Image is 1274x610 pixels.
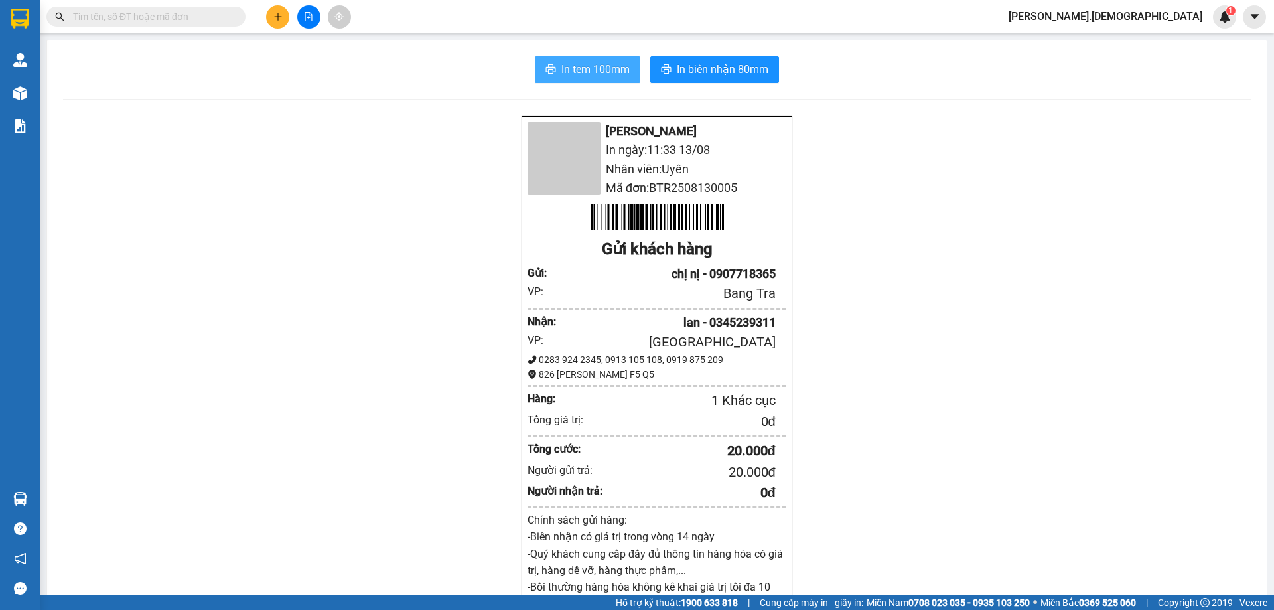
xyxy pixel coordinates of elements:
[11,9,29,29] img: logo-vxr
[560,265,776,283] div: chị nị - 0907718365
[581,390,776,411] div: 1 Khác cục
[1228,6,1233,15] span: 1
[304,12,313,21] span: file-add
[603,441,776,461] div: 20.000 đ
[73,9,230,24] input: Tìm tên, số ĐT hoặc mã đơn
[528,390,581,407] div: Hàng:
[125,84,263,102] div: 60.000
[528,332,560,348] div: VP:
[328,5,351,29] button: aim
[14,522,27,535] span: question-circle
[13,53,27,67] img: warehouse-icon
[528,265,560,281] div: Gửi :
[14,582,27,595] span: message
[528,483,603,499] div: Người nhận trả:
[677,61,768,78] span: In biên nhận 80mm
[1249,11,1261,23] span: caret-down
[650,56,779,83] button: printerIn biên nhận 80mm
[1243,5,1266,29] button: caret-down
[528,141,786,159] li: In ngày: 11:33 13/08
[760,595,863,610] span: Cung cấp máy in - giấy in:
[127,57,261,76] div: 0973422239
[535,56,640,83] button: printerIn tem 100mm
[560,283,776,304] div: Bang Tra
[528,528,786,545] p: -Biên nhận có giá trị trong vòng 14 ngày
[545,64,556,76] span: printer
[127,41,261,57] div: Cô Tới
[297,5,320,29] button: file-add
[528,355,537,364] span: phone
[13,119,27,133] img: solution-icon
[661,64,672,76] span: printer
[528,283,560,300] div: VP:
[528,313,560,330] div: Nhận :
[1146,595,1148,610] span: |
[748,595,750,610] span: |
[11,13,32,27] span: Gửi:
[561,61,630,78] span: In tem 100mm
[1079,597,1136,608] strong: 0369 525 060
[528,441,603,457] div: Tổng cước:
[528,179,786,197] li: Mã đơn: BTR2508130005
[528,512,786,528] div: Chính sách gửi hàng:
[1226,6,1236,15] sup: 1
[13,492,27,506] img: warehouse-icon
[528,546,786,579] p: -Quý khách cung cấp đầy đủ thông tin hàng hóa có giá trị, hàng dể vỡ, hàng thực phẩm,...
[1200,598,1210,607] span: copyright
[528,122,786,141] li: [PERSON_NAME]
[1219,11,1231,23] img: icon-new-feature
[334,12,344,21] span: aim
[998,8,1213,25] span: [PERSON_NAME].[DEMOGRAPHIC_DATA]
[528,237,786,262] div: Gửi khách hàng
[1040,595,1136,610] span: Miền Bắc
[127,11,159,25] span: Nhận:
[55,12,64,21] span: search
[560,313,776,332] div: lan - 0345239311
[603,412,776,432] div: 0 đ
[528,367,786,382] div: 826 [PERSON_NAME] F5 Q5
[1033,600,1037,605] span: ⚪️
[125,87,143,101] span: CC :
[11,11,117,27] div: Bang Tra
[908,597,1030,608] strong: 0708 023 035 - 0935 103 250
[13,86,27,100] img: warehouse-icon
[867,595,1030,610] span: Miền Nam
[560,332,776,352] div: [GEOGRAPHIC_DATA]
[528,352,786,367] div: 0283 924 2345, 0913 105 108, 0919 875 209
[528,370,537,379] span: environment
[603,483,776,503] div: 0 đ
[616,595,738,610] span: Hỗ trợ kỹ thuật:
[528,412,603,428] div: Tổng giá trị:
[681,597,738,608] strong: 1900 633 818
[127,11,261,41] div: [GEOGRAPHIC_DATA]
[528,160,786,179] li: Nhân viên: Uyên
[266,5,289,29] button: plus
[603,462,776,483] div: 20.000 đ
[14,552,27,565] span: notification
[273,12,283,21] span: plus
[528,462,603,479] div: Người gửi trả:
